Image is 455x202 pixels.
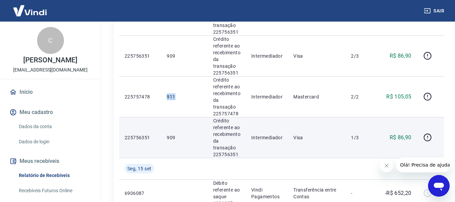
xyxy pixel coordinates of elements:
[4,5,57,10] span: Olá! Precisa de ajuda?
[8,85,93,99] a: Início
[428,175,450,197] iframe: Botão para abrir a janela de mensagens
[351,93,371,100] p: 2/2
[293,93,340,100] p: Mastercard
[351,190,371,197] p: -
[386,93,412,101] p: R$ 105,05
[167,53,202,59] p: 909
[390,134,412,142] p: R$ 86,90
[16,184,93,198] a: Recebíveis Futuros Online
[380,159,393,172] iframe: Fechar mensagem
[8,0,52,21] img: Vindi
[251,186,283,200] p: Vindi Pagamentos
[351,53,371,59] p: 2/3
[396,157,450,172] iframe: Mensagem da empresa
[125,53,156,59] p: 225756351
[293,134,340,141] p: Visa
[125,93,156,100] p: 225757478
[385,189,412,197] p: -R$ 652,20
[351,134,371,141] p: 1/3
[390,52,412,60] p: R$ 86,90
[125,134,156,141] p: 225756351
[293,186,340,200] p: Transferência entre Contas
[23,57,77,64] p: [PERSON_NAME]
[251,53,283,59] p: Intermediador
[213,117,240,158] p: Crédito referente ao recebimento da transação 225756351
[167,134,202,141] p: 909
[8,154,93,169] button: Meus recebíveis
[125,190,156,197] p: 6906087
[8,105,93,120] button: Meu cadastro
[37,27,64,54] div: C
[16,135,93,149] a: Dados de login
[127,165,151,172] span: Seg, 15 set
[213,77,240,117] p: Crédito referente ao recebimento da transação 225757478
[167,93,202,100] p: 911
[423,5,447,17] button: Sair
[251,93,283,100] p: Intermediador
[16,120,93,134] a: Dados da conta
[13,66,88,74] p: [EMAIL_ADDRESS][DOMAIN_NAME]
[251,134,283,141] p: Intermediador
[213,36,240,76] p: Crédito referente ao recebimento da transação 225756351
[293,53,340,59] p: Visa
[16,169,93,182] a: Relatório de Recebíveis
